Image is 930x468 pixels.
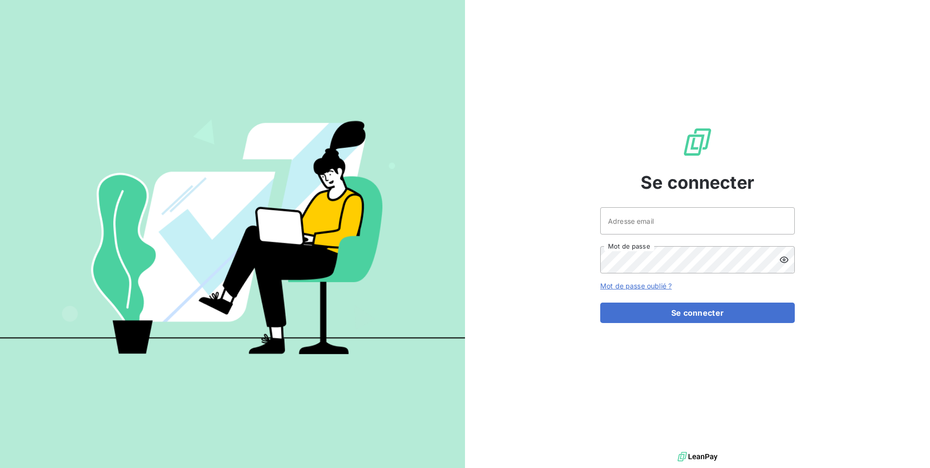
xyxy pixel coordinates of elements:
[600,207,795,234] input: placeholder
[682,126,713,158] img: Logo LeanPay
[600,282,672,290] a: Mot de passe oublié ?
[641,169,754,196] span: Se connecter
[600,303,795,323] button: Se connecter
[678,450,717,464] img: logo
